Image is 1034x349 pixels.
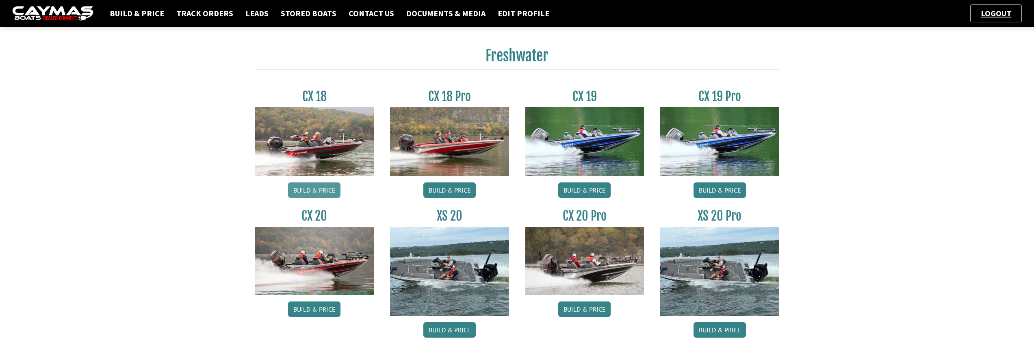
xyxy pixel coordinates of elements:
a: Build & Price [694,182,746,198]
a: Build & Price [106,8,168,19]
h3: CX 18 Pro [390,89,509,104]
a: Stored Boats [277,8,340,19]
a: Documents & Media [402,8,490,19]
h3: CX 20 Pro [525,208,644,223]
a: Edit Profile [494,8,553,19]
img: CX-20_thumbnail.jpg [255,227,374,295]
h3: CX 18 [255,89,374,104]
img: CX19_thumbnail.jpg [660,107,779,176]
h3: XS 20 Pro [660,208,779,223]
img: CX19_thumbnail.jpg [525,107,644,176]
img: XS_20_resized.jpg [390,227,509,316]
a: Build & Price [423,182,476,198]
img: CX-18S_thumbnail.jpg [255,107,374,176]
h3: CX 19 [525,89,644,104]
img: caymas-dealer-connect-2ed40d3bc7270c1d8d7ffb4b79bf05adc795679939227970def78ec6f6c03838.gif [12,6,93,21]
a: Build & Price [423,322,476,338]
a: Track Orders [172,8,237,19]
a: Logout [977,8,1015,18]
a: Build & Price [558,182,611,198]
a: Build & Price [288,301,340,317]
h3: XS 20 [390,208,509,223]
h3: CX 19 Pro [660,89,779,104]
a: Build & Price [558,301,611,317]
a: Leads [241,8,273,19]
h2: Freshwater [255,47,779,69]
a: Build & Price [694,322,746,338]
img: CX-18SS_thumbnail.jpg [390,107,509,176]
h3: CX 20 [255,208,374,223]
img: CX-20Pro_thumbnail.jpg [525,227,644,295]
img: XS_20_resized.jpg [660,227,779,316]
a: Contact Us [345,8,398,19]
a: Build & Price [288,182,340,198]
